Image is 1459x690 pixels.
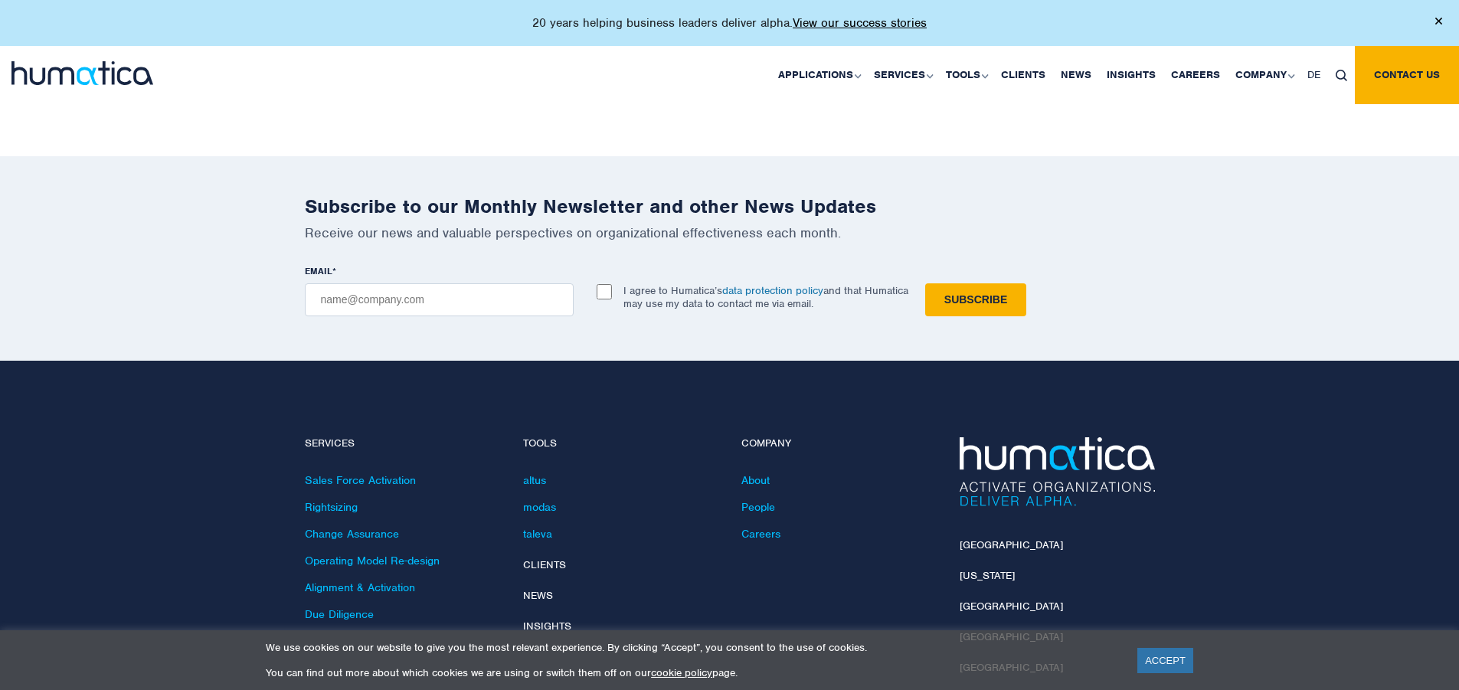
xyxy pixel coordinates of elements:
[1228,46,1300,104] a: Company
[523,558,566,571] a: Clients
[305,607,374,621] a: Due Diligence
[741,473,770,487] a: About
[1336,70,1347,81] img: search_icon
[1307,68,1320,81] span: DE
[866,46,938,104] a: Services
[938,46,993,104] a: Tools
[305,473,416,487] a: Sales Force Activation
[523,620,571,633] a: Insights
[1053,46,1099,104] a: News
[793,15,927,31] a: View our success stories
[305,527,399,541] a: Change Assurance
[741,527,780,541] a: Careers
[770,46,866,104] a: Applications
[1099,46,1163,104] a: Insights
[523,500,556,514] a: modas
[305,437,500,450] h4: Services
[266,666,1118,679] p: You can find out more about which cookies we are using or switch them off on our page.
[305,195,1155,218] h2: Subscribe to our Monthly Newsletter and other News Updates
[597,284,612,299] input: I agree to Humatica’sdata protection policyand that Humatica may use my data to contact me via em...
[305,554,440,567] a: Operating Model Re-design
[925,283,1026,316] input: Subscribe
[993,46,1053,104] a: Clients
[722,284,823,297] a: data protection policy
[305,265,332,277] span: EMAIL
[960,600,1063,613] a: [GEOGRAPHIC_DATA]
[960,569,1015,582] a: [US_STATE]
[651,666,712,679] a: cookie policy
[960,437,1155,506] img: Humatica
[523,437,718,450] h4: Tools
[1137,648,1193,673] a: ACCEPT
[305,500,358,514] a: Rightsizing
[1163,46,1228,104] a: Careers
[523,589,553,602] a: News
[532,15,927,31] p: 20 years helping business leaders deliver alpha.
[1300,46,1328,104] a: DE
[960,538,1063,551] a: [GEOGRAPHIC_DATA]
[305,283,574,316] input: name@company.com
[741,437,937,450] h4: Company
[1355,46,1459,104] a: Contact us
[305,224,1155,241] p: Receive our news and valuable perspectives on organizational effectiveness each month.
[523,527,552,541] a: taleva
[266,641,1118,654] p: We use cookies on our website to give you the most relevant experience. By clicking “Accept”, you...
[523,473,546,487] a: altus
[623,284,908,310] p: I agree to Humatica’s and that Humatica may use my data to contact me via email.
[741,500,775,514] a: People
[11,61,153,85] img: logo
[305,580,415,594] a: Alignment & Activation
